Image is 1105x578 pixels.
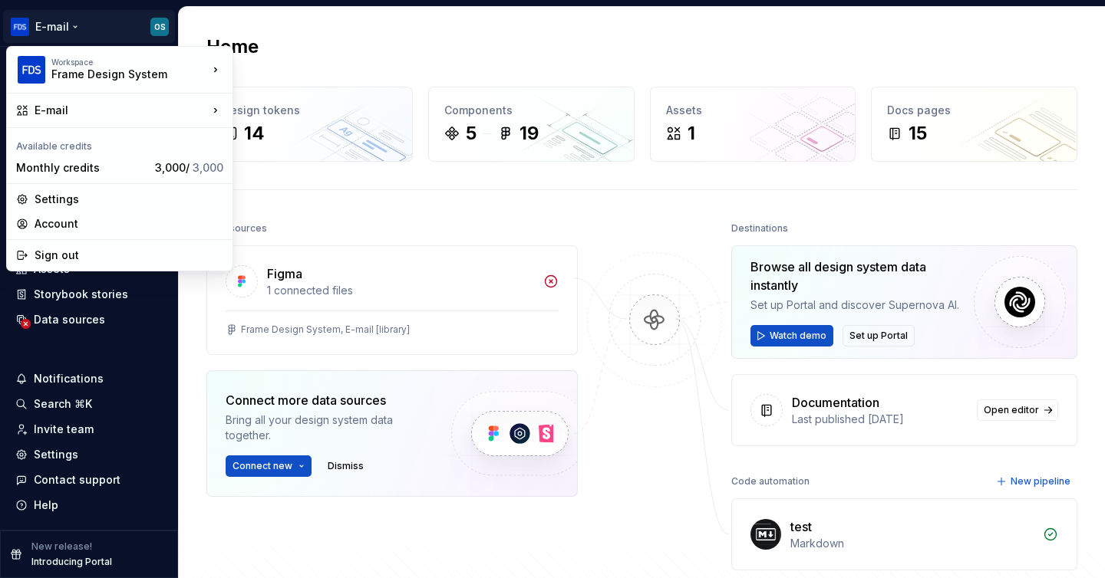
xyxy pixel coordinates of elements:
[16,160,149,176] div: Monthly credits
[193,161,223,174] span: 3,000
[35,192,223,207] div: Settings
[51,57,208,67] div: Workspace
[51,67,182,82] div: Frame Design System
[155,161,223,174] span: 3,000 /
[35,103,208,118] div: E-mail
[35,216,223,232] div: Account
[35,248,223,263] div: Sign out
[18,56,45,84] img: d0b4fd8d-402f-4f60-ad92-6b000682230b.png
[10,131,229,156] div: Available credits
